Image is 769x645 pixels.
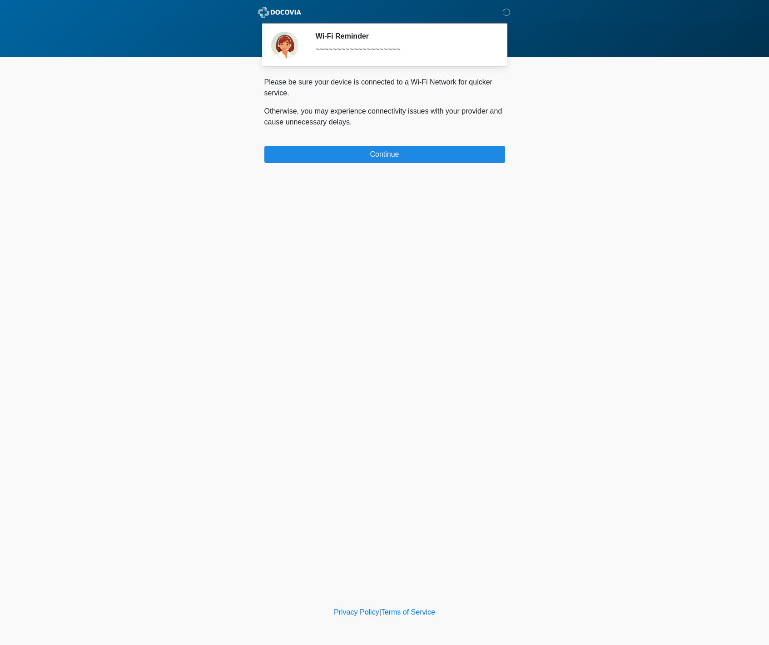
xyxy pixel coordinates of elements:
a: | [379,608,381,616]
p: Please be sure your device is connected to a Wi-Fi Network for quicker service. [264,77,505,99]
a: Privacy Policy [334,608,379,616]
div: ~~~~~~~~~~~~~~~~~~~~ [316,44,491,55]
a: Terms of Service [381,608,435,616]
span: . [350,118,352,126]
img: ABC Med Spa- GFEase Logo [255,7,304,18]
h2: Wi-Fi Reminder [316,32,491,40]
img: Agent Avatar [271,32,298,59]
button: Continue [264,146,505,163]
p: Otherwise, you may experience connectivity issues with your provider and cause unnecessary delays [264,106,505,128]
